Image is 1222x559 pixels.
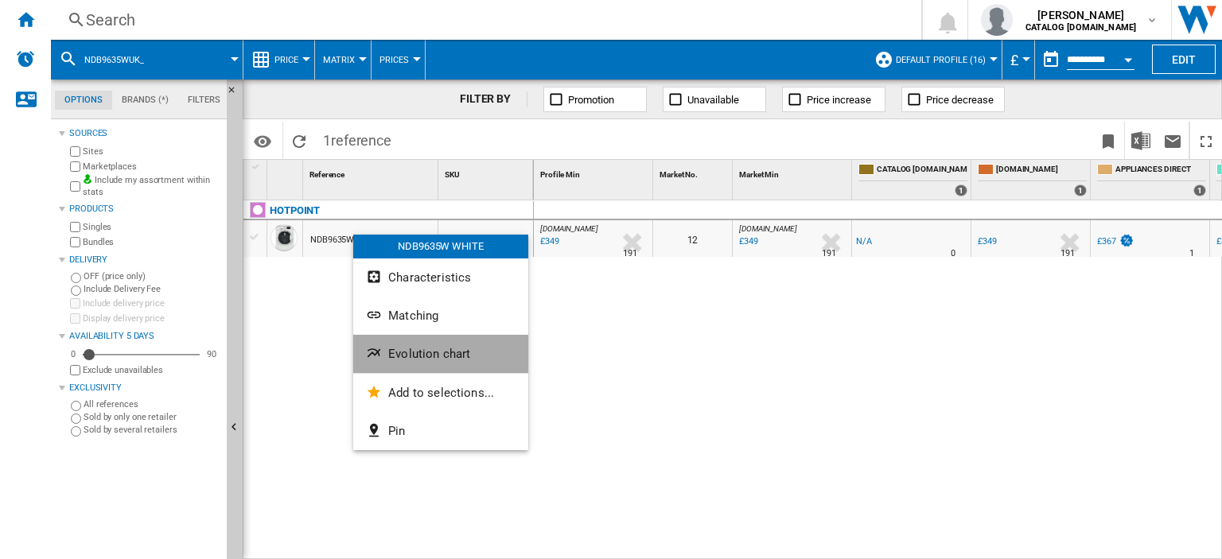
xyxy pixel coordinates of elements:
[353,335,528,373] button: Evolution chart
[353,297,528,335] button: Matching
[353,412,528,450] button: Pin...
[388,347,470,361] span: Evolution chart
[388,386,494,400] span: Add to selections...
[353,235,528,258] div: NDB9635W WHITE
[353,258,528,297] button: Characteristics
[388,270,471,285] span: Characteristics
[388,309,438,323] span: Matching
[388,424,405,438] span: Pin
[353,374,528,412] button: Add to selections...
